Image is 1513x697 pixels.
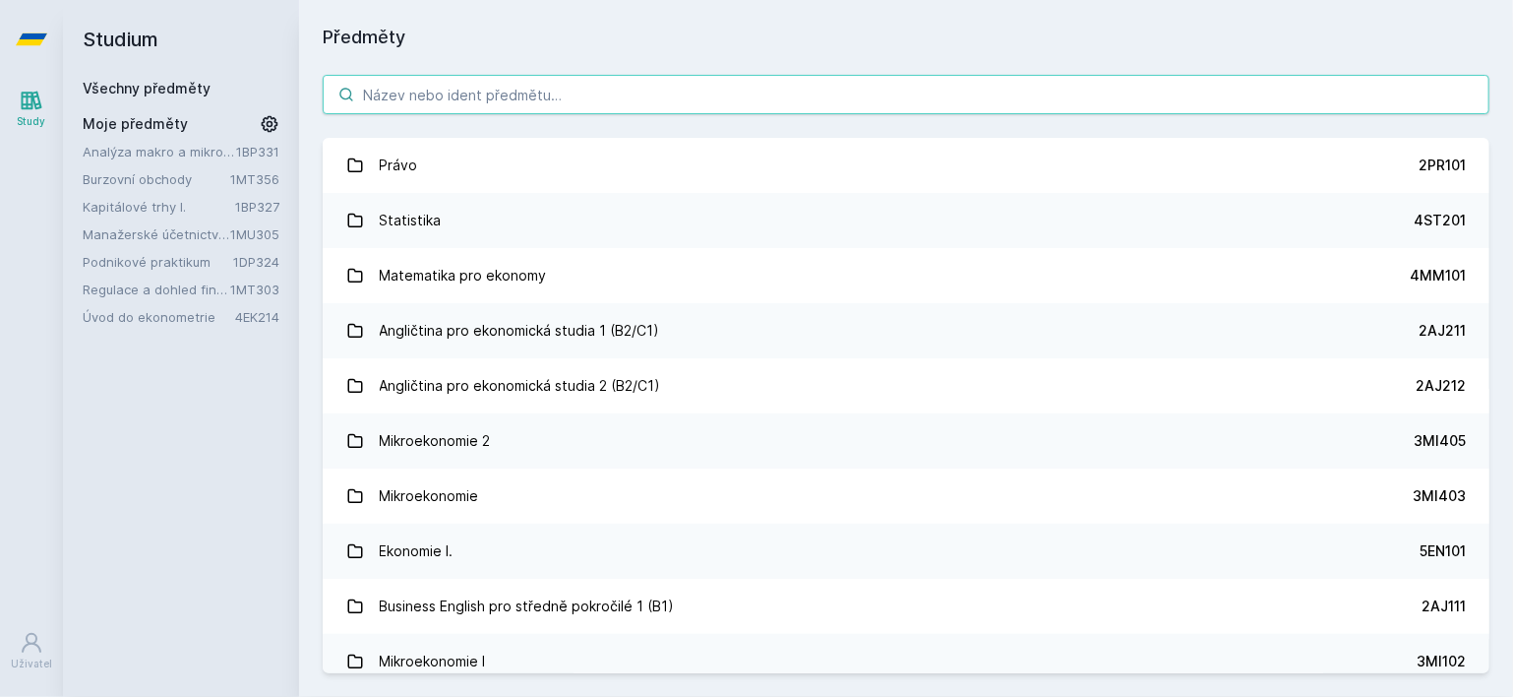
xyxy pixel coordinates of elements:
[4,621,59,681] a: Uživatel
[83,280,230,299] a: Regulace a dohled finančního systému
[380,587,675,626] div: Business English pro středně pokročilé 1 (B1)
[83,252,233,272] a: Podnikové praktikum
[1416,376,1466,396] div: 2AJ212
[323,248,1489,303] a: Matematika pro ekonomy 4MM101
[83,80,211,96] a: Všechny předměty
[323,358,1489,413] a: Angličtina pro ekonomická studia 2 (B2/C1) 2AJ212
[323,413,1489,469] a: Mikroekonomie 2 3MI405
[380,642,486,681] div: Mikroekonomie I
[236,144,279,159] a: 1BP331
[323,579,1489,634] a: Business English pro středně pokročilé 1 (B1) 2AJ111
[18,114,46,129] div: Study
[323,634,1489,689] a: Mikroekonomie I 3MI102
[1419,156,1466,175] div: 2PR101
[83,142,236,161] a: Analýza makro a mikrofinančních dat
[11,657,52,671] div: Uživatel
[1414,431,1466,451] div: 3MI405
[83,169,230,189] a: Burzovní obchody
[323,24,1489,51] h1: Předměty
[380,366,661,406] div: Angličtina pro ekonomická studia 2 (B2/C1)
[323,469,1489,524] a: Mikroekonomie 3MI403
[235,309,279,325] a: 4EK214
[323,193,1489,248] a: Statistika 4ST201
[230,171,279,187] a: 1MT356
[323,138,1489,193] a: Právo 2PR101
[323,75,1489,114] input: Název nebo ident předmětu…
[1417,652,1466,671] div: 3MI102
[1414,211,1466,230] div: 4ST201
[233,254,279,270] a: 1DP324
[380,476,479,516] div: Mikroekonomie
[235,199,279,215] a: 1BP327
[323,524,1489,579] a: Ekonomie I. 5EN101
[1420,541,1466,561] div: 5EN101
[83,307,235,327] a: Úvod do ekonometrie
[380,201,442,240] div: Statistika
[1413,486,1466,506] div: 3MI403
[230,226,279,242] a: 1MU305
[1422,597,1466,616] div: 2AJ111
[380,256,547,295] div: Matematika pro ekonomy
[1419,321,1466,341] div: 2AJ211
[230,282,279,297] a: 1MT303
[380,146,418,185] div: Právo
[83,224,230,244] a: Manažerské účetnictví I.
[83,114,188,134] span: Moje předměty
[83,197,235,217] a: Kapitálové trhy I.
[1410,266,1466,285] div: 4MM101
[380,421,491,461] div: Mikroekonomie 2
[380,532,454,571] div: Ekonomie I.
[380,311,660,350] div: Angličtina pro ekonomická studia 1 (B2/C1)
[4,79,59,139] a: Study
[323,303,1489,358] a: Angličtina pro ekonomická studia 1 (B2/C1) 2AJ211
